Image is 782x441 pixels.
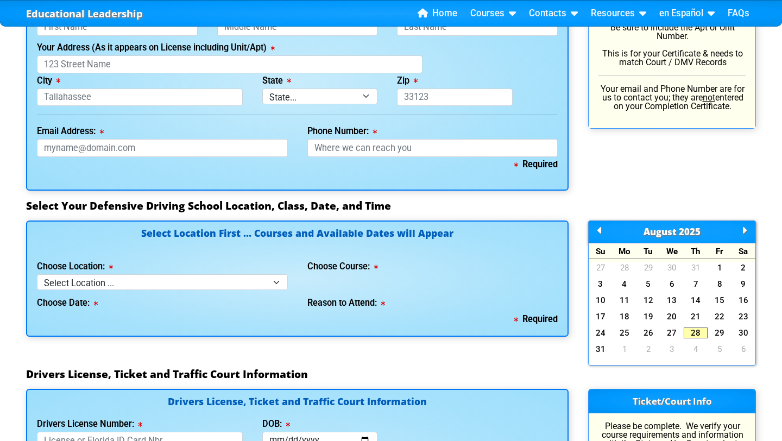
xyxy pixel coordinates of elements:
a: 16 [731,295,755,306]
a: 27 [589,262,613,273]
input: 123 Street Name [37,55,422,73]
a: 2 [731,262,755,273]
p: Enter your name and address as it appears on your License or ID Card. Be sure to include the Apt ... [598,6,746,67]
a: 29 [708,327,731,338]
a: Contacts [525,5,582,22]
a: 30 [660,262,684,273]
a: 19 [636,311,660,322]
a: 3 [660,344,684,355]
label: Choose Course: [307,262,378,271]
div: We [660,243,684,259]
a: 17 [589,311,613,322]
u: not [703,92,715,103]
input: 33123 [397,89,513,106]
a: 1 [708,262,731,273]
a: Resources [586,5,651,22]
a: Home [413,5,462,22]
span: August [644,225,677,238]
a: 23 [731,311,755,322]
a: 11 [613,295,636,306]
div: Th [684,243,708,259]
a: 6 [660,279,684,289]
div: Sa [731,243,755,259]
a: Courses [466,5,520,22]
label: Choose Location: [37,262,113,271]
a: 24 [589,327,613,338]
a: 25 [613,327,636,338]
div: Tu [636,243,660,259]
a: 2 [636,344,660,355]
input: Middle Name [217,18,378,36]
span: 2025 [679,225,701,238]
label: State [262,77,291,85]
a: 1 [613,344,636,355]
b: Required [514,314,558,324]
a: Educational Leadership [26,5,143,23]
a: en Español [655,5,719,22]
a: 4 [613,279,636,289]
label: DOB: [262,420,290,429]
a: 22 [708,311,731,322]
label: Email Address: [37,127,104,136]
a: 20 [660,311,684,322]
a: 31 [589,344,613,355]
a: 31 [684,262,708,273]
a: FAQs [723,5,754,22]
a: 27 [660,327,684,338]
input: First Name [37,18,198,36]
label: Drivers License Number: [37,420,142,429]
input: Last Name [397,18,558,36]
a: 10 [589,295,613,306]
a: 28 [613,262,636,273]
a: 5 [636,279,660,289]
a: 30 [731,327,755,338]
div: Mo [613,243,636,259]
input: Where we can reach you [307,139,558,157]
a: 5 [708,344,731,355]
h3: Drivers License, Ticket and Traffic Court Information [26,368,756,381]
a: 3 [589,279,613,289]
h4: Drivers License, Ticket and Traffic Court Information [37,397,558,408]
a: 26 [636,327,660,338]
a: 15 [708,295,731,306]
input: Tallahassee [37,89,243,106]
a: 8 [708,279,731,289]
label: City [37,77,60,85]
div: Su [589,243,613,259]
a: 9 [731,279,755,289]
a: 7 [684,279,708,289]
div: Fr [708,243,731,259]
a: 18 [613,311,636,322]
p: Your email and Phone Number are for us to contact you; they are entered on your Completion Certif... [598,85,746,111]
input: myname@domain.com [37,139,288,157]
label: Phone Number: [307,127,377,136]
a: 13 [660,295,684,306]
a: 29 [636,262,660,273]
a: 4 [684,344,708,355]
b: Required [514,159,558,169]
a: 12 [636,295,660,306]
a: 6 [731,344,755,355]
label: Zip [397,77,418,85]
label: Your Address (As it appears on License including Unit/Apt) [37,43,275,52]
label: Reason to Attend: [307,299,385,307]
label: Choose Date: [37,299,98,307]
a: 28 [684,327,708,338]
a: 14 [684,295,708,306]
h4: Select Location First ... Courses and Available Dates will Appear [37,229,558,251]
h3: Ticket/Court Info [589,389,755,413]
h3: Select Your Defensive Driving School Location, Class, Date, and Time [26,199,756,212]
a: 21 [684,311,708,322]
